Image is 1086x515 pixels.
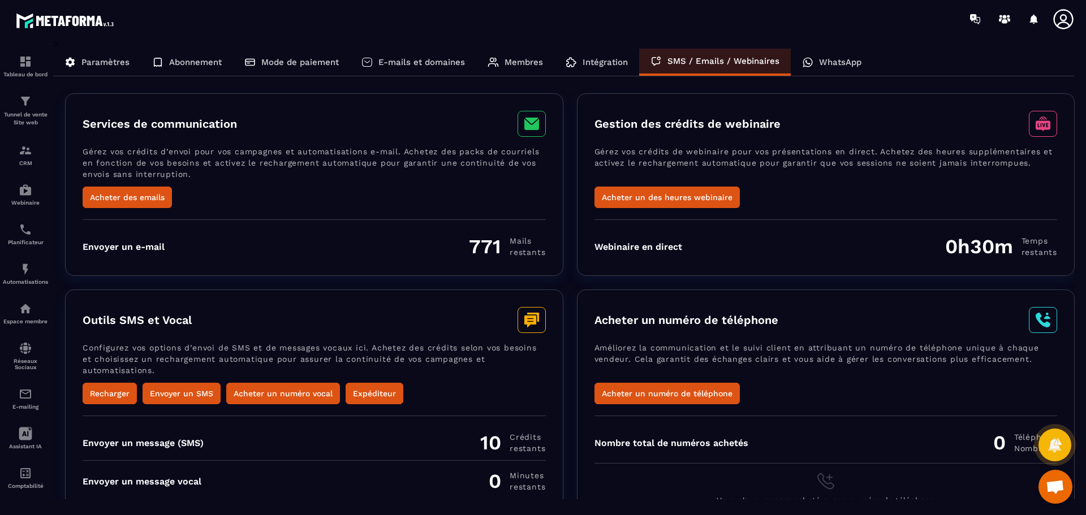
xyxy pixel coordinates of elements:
p: Espace membre [3,318,48,324]
button: Acheter un numéro vocal [226,383,340,404]
img: logo [16,10,118,31]
img: formation [19,55,32,68]
span: restants [1022,246,1057,258]
button: Acheter un numéro de téléphone [594,383,740,404]
div: Envoyer un message vocal [83,476,201,487]
span: Temps [1022,235,1057,246]
p: E-mails et domaines [378,57,465,67]
p: Améliorez la communication et le suivi client en attribuant un numéro de téléphone unique à chaqu... [594,342,1058,383]
p: Réseaux Sociaux [3,358,48,370]
button: Acheter un des heures webinaire [594,187,740,208]
p: Assistant IA [3,443,48,449]
div: Nombre total de numéros achetés [594,438,748,448]
h3: Gestion des crédits de webinaire [594,117,781,131]
a: emailemailE-mailing [3,379,48,418]
p: Paramètres [81,57,130,67]
h3: Services de communication [83,117,237,131]
img: automations [19,302,32,315]
a: automationsautomationsEspace membre [3,293,48,333]
img: email [19,387,32,401]
span: minutes [510,470,545,481]
span: restants [510,443,545,454]
span: Nombre [1014,443,1057,454]
p: SMS / Emails / Webinaires [667,56,779,66]
button: Recharger [83,383,137,404]
div: Webinaire en direct [594,241,682,252]
p: WhatsApp [819,57,861,67]
p: Gérez vos crédits d’envoi pour vos campagnes et automatisations e-mail. Achetez des packs de cour... [83,146,546,187]
span: Crédits [510,431,545,443]
a: schedulerschedulerPlanificateur [3,214,48,254]
div: 10 [480,431,545,455]
a: Assistant IA [3,418,48,458]
p: Webinaire [3,200,48,206]
button: Expéditeur [346,383,403,404]
button: Acheter des emails [83,187,172,208]
button: Envoyer un SMS [143,383,221,404]
span: restants [510,481,545,492]
span: Vous n'avez encore acheté aucun numéro de téléphone [717,496,934,505]
img: formation [19,94,32,108]
span: restants [510,246,545,258]
img: social-network [19,341,32,355]
p: Mode de paiement [261,57,339,67]
span: Mails [510,235,545,246]
div: 0 [993,431,1057,455]
p: Tableau de bord [3,71,48,77]
a: automationsautomationsWebinaire [3,175,48,214]
p: Tunnel de vente Site web [3,111,48,127]
h3: Outils SMS et Vocal [83,313,192,327]
div: Ouvrir le chat [1038,470,1072,504]
p: Gérez vos crédits de webinaire pour vos présentations en direct. Achetez des heures supplémentair... [594,146,1058,187]
p: Automatisations [3,279,48,285]
a: formationformationCRM [3,135,48,175]
div: Envoyer un message (SMS) [83,438,204,448]
p: CRM [3,160,48,166]
a: accountantaccountantComptabilité [3,458,48,497]
div: Envoyer un e-mail [83,241,165,252]
img: scheduler [19,223,32,236]
div: 771 [469,235,545,258]
img: formation [19,144,32,157]
img: automations [19,262,32,276]
p: Comptabilité [3,483,48,489]
h3: Acheter un numéro de téléphone [594,313,778,327]
p: Abonnement [169,57,222,67]
p: Intégration [583,57,628,67]
p: Membres [505,57,543,67]
p: E-mailing [3,404,48,410]
p: Configurez vos options d’envoi de SMS et de messages vocaux ici. Achetez des crédits selon vos be... [83,342,546,383]
p: Planificateur [3,239,48,245]
img: accountant [19,466,32,480]
a: automationsautomationsAutomatisations [3,254,48,293]
div: 0h30m [945,235,1057,258]
div: 0 [489,469,545,493]
a: formationformationTableau de bord [3,46,48,86]
a: social-networksocial-networkRéseaux Sociaux [3,333,48,379]
img: automations [19,183,32,197]
span: Téléphone [1014,431,1057,443]
a: formationformationTunnel de vente Site web [3,86,48,135]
